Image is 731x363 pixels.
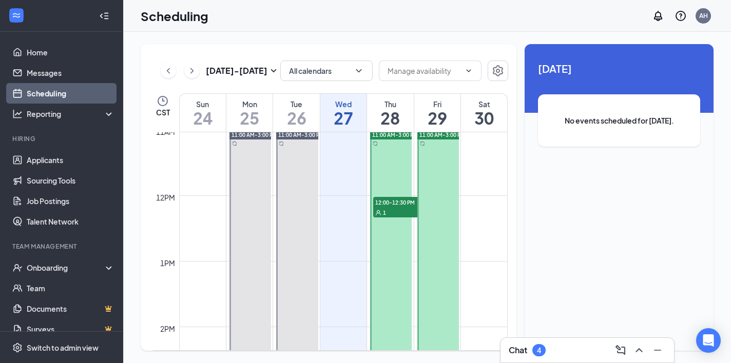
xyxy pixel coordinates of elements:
div: Thu [367,99,413,109]
div: 12pm [154,192,177,203]
div: Switch to admin view [27,342,99,353]
input: Manage availability [388,65,460,76]
a: Messages [27,63,114,83]
svg: SmallChevronDown [267,65,280,77]
div: Reporting [27,109,115,119]
span: 11:00 AM-3:00 PM [419,131,465,138]
a: Talent Network [27,211,114,232]
svg: QuestionInfo [675,10,687,22]
h1: 29 [414,109,460,127]
button: ChevronLeft [161,63,176,78]
h1: Scheduling [141,7,208,25]
a: August 25, 2025 [226,94,273,132]
a: August 30, 2025 [461,94,507,132]
div: Team Management [12,242,112,251]
div: Onboarding [27,263,106,273]
a: DocumentsCrown [27,298,114,319]
a: August 27, 2025 [320,94,367,132]
div: 4 [537,346,541,355]
div: Open Intercom Messenger [696,328,721,353]
svg: ChevronRight [187,65,197,77]
svg: UserCheck [12,263,23,273]
div: Mon [226,99,273,109]
svg: Minimize [651,344,664,356]
h1: 27 [320,109,367,127]
div: 2pm [158,323,177,334]
svg: Sync [279,141,284,146]
h1: 24 [180,109,226,127]
h1: 26 [273,109,319,127]
a: SurveysCrown [27,319,114,339]
svg: ChevronUp [633,344,645,356]
button: Minimize [649,342,666,358]
svg: Clock [157,95,169,107]
svg: ChevronLeft [163,65,174,77]
div: Sun [180,99,226,109]
span: 11:00 AM-3:00 PM [372,131,418,138]
svg: ComposeMessage [614,344,627,356]
div: Fri [414,99,460,109]
svg: ChevronDown [465,67,473,75]
a: August 26, 2025 [273,94,319,132]
h1: 30 [461,109,507,127]
a: August 28, 2025 [367,94,413,132]
svg: Notifications [652,10,664,22]
div: Tue [273,99,319,109]
svg: Settings [492,65,504,77]
span: No events scheduled for [DATE]. [559,115,680,126]
button: ChevronUp [631,342,647,358]
div: AH [699,11,708,20]
button: All calendarsChevronDown [280,60,373,81]
a: August 24, 2025 [180,94,226,132]
div: Hiring [12,134,112,143]
a: Team [27,278,114,298]
a: Applicants [27,150,114,170]
a: Job Postings [27,191,114,211]
h3: [DATE] - [DATE] [206,65,267,76]
button: ChevronRight [184,63,200,78]
svg: ChevronDown [354,66,364,76]
h1: 28 [367,109,413,127]
span: [DATE] [538,60,700,76]
svg: Sync [373,141,378,146]
a: Home [27,42,114,63]
span: 1 [383,209,386,216]
svg: Analysis [12,109,23,119]
button: ComposeMessage [612,342,629,358]
svg: Settings [12,342,23,353]
div: 1pm [158,257,177,269]
svg: Collapse [99,11,109,21]
span: 11:00 AM-3:00 PM [232,131,277,138]
span: 12:00-12:30 PM [373,197,425,207]
h3: Chat [509,345,527,356]
svg: WorkstreamLogo [11,10,22,21]
div: Sat [461,99,507,109]
a: Sourcing Tools [27,170,114,191]
div: Wed [320,99,367,109]
svg: Sync [232,141,237,146]
svg: User [375,210,381,216]
svg: Sync [420,141,425,146]
h1: 25 [226,109,273,127]
a: August 29, 2025 [414,94,460,132]
span: 11:00 AM-3:00 PM [278,131,324,138]
a: Scheduling [27,83,114,104]
button: Settings [488,60,508,81]
span: CST [156,107,170,117]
